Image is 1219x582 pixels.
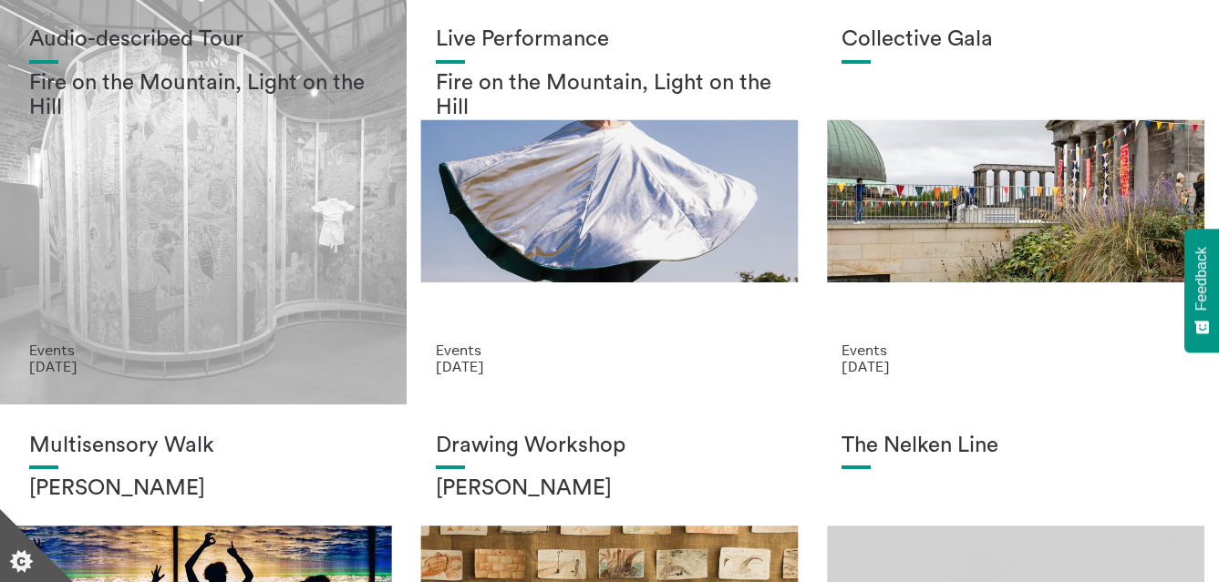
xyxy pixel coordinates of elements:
[436,358,784,374] p: [DATE]
[29,358,377,374] p: [DATE]
[436,71,784,121] h2: Fire on the Mountain, Light on the Hill
[842,27,1190,53] h1: Collective Gala
[1184,229,1219,352] button: Feedback - Show survey
[842,342,1190,358] p: Events
[436,476,784,502] h2: [PERSON_NAME]
[29,434,377,459] h1: Multisensory Walk
[436,27,784,53] h1: Live Performance
[842,434,1190,459] h1: The Nelken Line
[436,434,784,459] h1: Drawing Workshop
[436,342,784,358] p: Events
[29,27,377,53] h1: Audio-described Tour
[842,358,1190,374] p: [DATE]
[29,342,377,358] p: Events
[1193,247,1210,311] span: Feedback
[29,71,377,121] h2: Fire on the Mountain, Light on the Hill
[29,476,377,502] h2: [PERSON_NAME]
